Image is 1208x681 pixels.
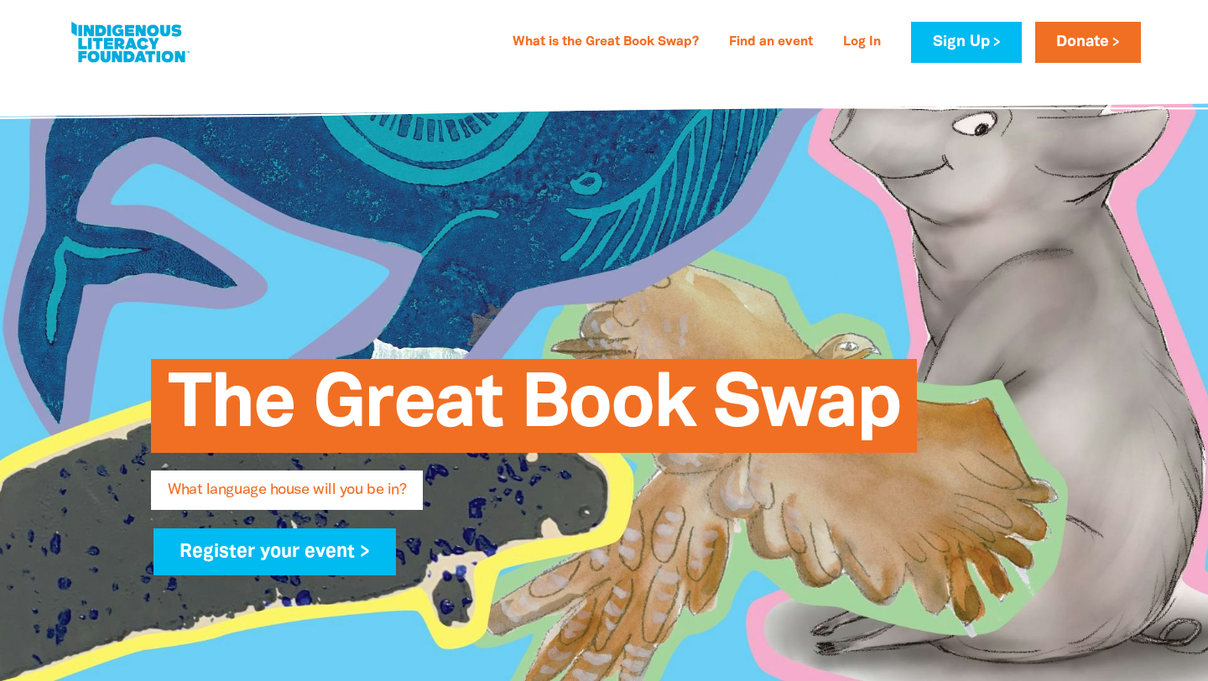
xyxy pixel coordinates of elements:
a: What is the Great Book Swap? [502,29,709,56]
a: Sign Up [911,22,1021,63]
a: Register your event > [154,528,396,575]
span: The Great Book Swap [168,372,900,453]
span: What language house will you be in? [168,483,406,510]
a: Find an event [719,29,823,56]
a: Log In [833,29,891,56]
a: Donate [1035,22,1141,63]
